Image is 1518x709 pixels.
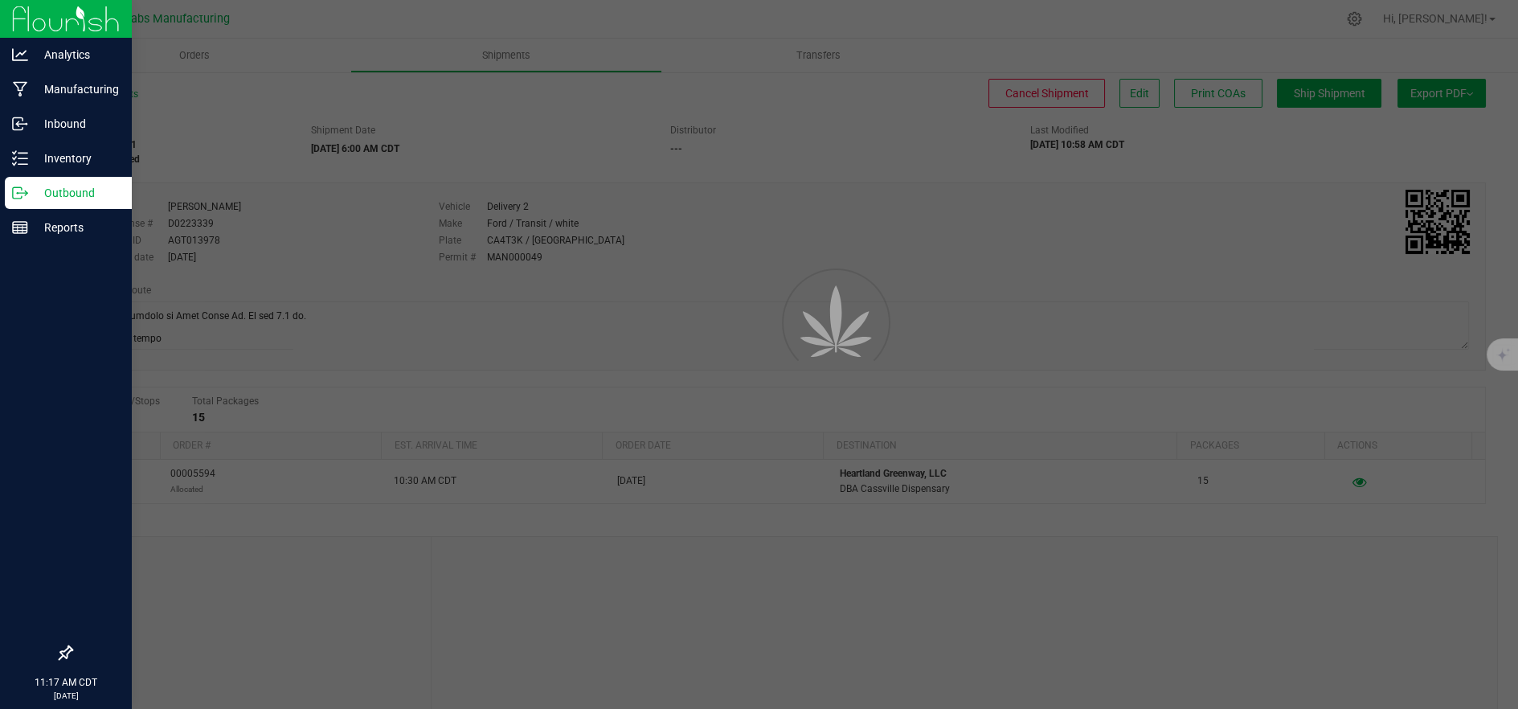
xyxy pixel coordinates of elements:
[28,80,125,99] p: Manufacturing
[28,114,125,133] p: Inbound
[12,185,28,201] inline-svg: Outbound
[12,47,28,63] inline-svg: Analytics
[12,81,28,97] inline-svg: Manufacturing
[28,218,125,237] p: Reports
[28,183,125,203] p: Outbound
[7,675,125,690] p: 11:17 AM CDT
[12,219,28,236] inline-svg: Reports
[7,690,125,702] p: [DATE]
[12,116,28,132] inline-svg: Inbound
[28,45,125,64] p: Analytics
[12,150,28,166] inline-svg: Inventory
[28,149,125,168] p: Inventory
